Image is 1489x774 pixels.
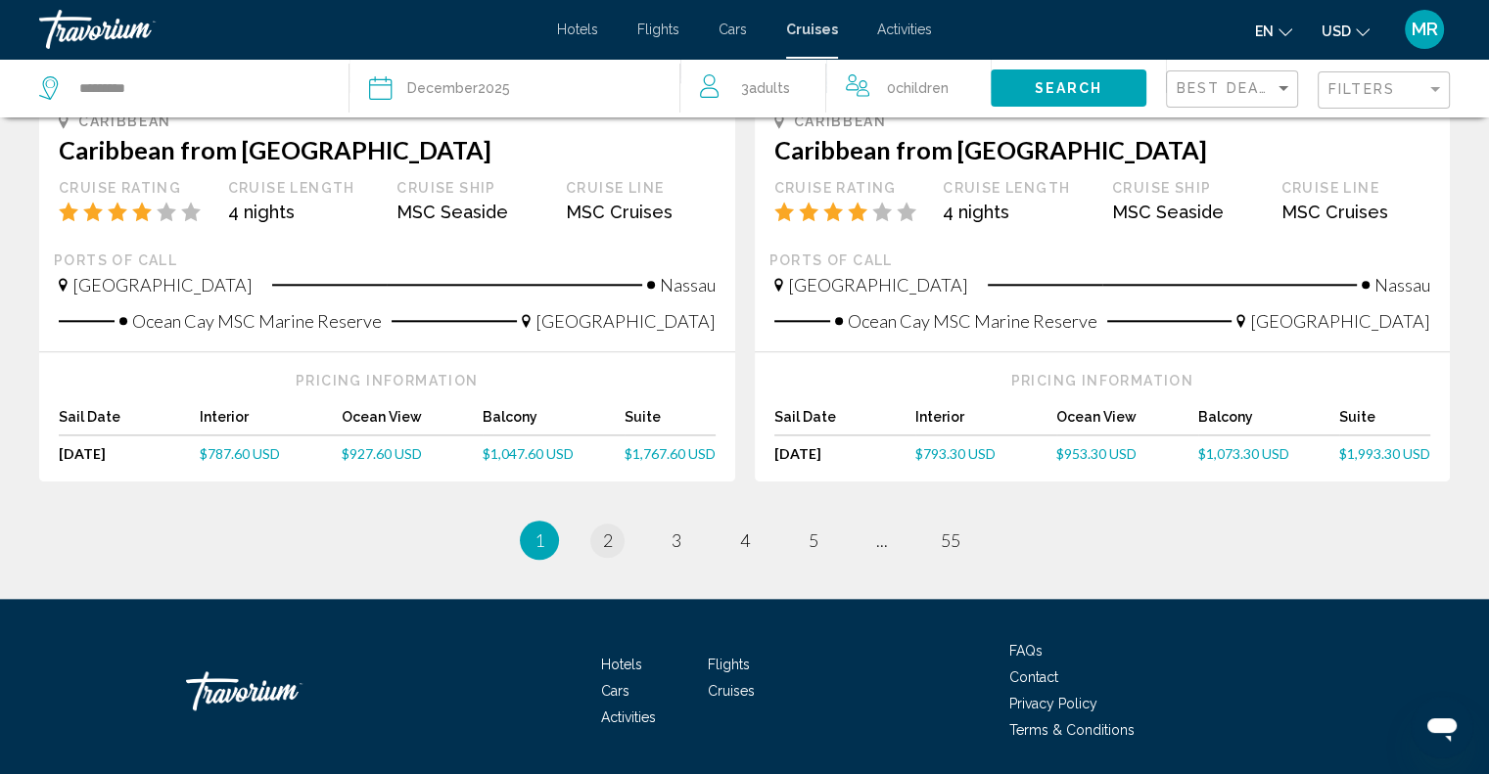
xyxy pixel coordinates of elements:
span: 3 [741,74,790,102]
div: MSC Seaside [1112,202,1262,222]
h3: Caribbean from [GEOGRAPHIC_DATA] [774,135,1431,164]
div: Sail Date [59,409,200,435]
div: [DATE] [774,445,915,462]
button: Change currency [1322,17,1370,45]
div: Cruise Line [1280,179,1430,197]
a: Flights [708,657,750,672]
div: Ports of call [769,251,1436,269]
button: December2025 [369,59,659,117]
span: 55 [941,529,960,551]
div: Ports of call [54,251,721,269]
div: Sail Date [774,409,915,435]
span: [GEOGRAPHIC_DATA] [72,274,253,296]
span: Children [896,80,949,96]
button: Search [991,69,1146,106]
span: Caribbean [78,114,171,129]
a: Activities [601,709,656,725]
span: Filters [1328,81,1395,97]
button: Filter [1318,70,1450,111]
div: Ocean View [342,409,483,435]
a: Cars [601,683,629,699]
span: Search [1035,81,1103,97]
span: Nassau [1374,274,1430,296]
ul: Pagination [39,521,1450,560]
a: $793.30 USD [915,445,1056,462]
a: Cruises [786,22,838,37]
button: Travelers: 3 adults, 0 children [680,59,991,117]
a: Activities [877,22,932,37]
a: Travorium [39,10,537,49]
div: 2025 [407,74,510,102]
a: Privacy Policy [1009,696,1097,711]
span: Best Deals [1177,80,1280,96]
span: $1,073.30 USD [1198,445,1289,462]
a: $927.60 USD [342,445,483,462]
a: $1,993.30 USD [1339,445,1430,462]
a: Cruises [708,683,755,699]
span: 1 [535,529,544,551]
div: Suite [1339,409,1430,435]
a: Flights [637,22,679,37]
span: Ocean Cay MSC Marine Reserve [848,310,1097,332]
div: Pricing Information [59,372,716,389]
span: [GEOGRAPHIC_DATA] [535,310,716,332]
a: $787.60 USD [200,445,341,462]
span: MR [1412,20,1438,39]
div: 4 nights [228,202,378,222]
iframe: Button to launch messaging window [1411,696,1473,758]
div: Balcony [483,409,624,435]
div: Interior [915,409,1056,435]
span: $927.60 USD [342,445,422,462]
a: FAQs [1009,643,1043,659]
div: MSC Seaside [396,202,546,222]
span: 5 [809,529,818,551]
div: Cruise Rating [774,179,924,197]
a: Contact [1009,669,1058,685]
span: [GEOGRAPHIC_DATA] [1250,310,1430,332]
div: Cruise Length [228,179,378,197]
div: 4 nights [943,202,1093,222]
a: $1,073.30 USD [1198,445,1339,462]
span: ... [876,529,888,551]
h3: Caribbean from [GEOGRAPHIC_DATA] [59,135,716,164]
a: Hotels [557,22,598,37]
span: Nassau [660,274,716,296]
a: Travorium [186,661,382,720]
a: $1,767.60 USD [625,445,716,462]
a: Hotels [601,657,642,672]
div: Ocean View [1056,409,1197,435]
button: Change language [1255,17,1292,45]
a: Terms & Conditions [1009,722,1135,738]
div: [DATE] [59,445,200,462]
span: Adults [749,80,790,96]
span: $793.30 USD [915,445,996,462]
span: 2 [603,529,613,551]
span: $1,047.60 USD [483,445,574,462]
div: Cruise Rating [59,179,209,197]
mat-select: Sort by [1177,81,1292,98]
div: Pricing Information [774,372,1431,389]
span: en [1255,23,1274,39]
div: MSC Cruises [566,202,716,222]
span: 3 [672,529,681,551]
span: Cars [719,22,747,37]
span: Ocean Cay MSC Marine Reserve [132,310,382,332]
a: $953.30 USD [1056,445,1197,462]
span: [GEOGRAPHIC_DATA] [788,274,968,296]
button: User Menu [1399,9,1450,50]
